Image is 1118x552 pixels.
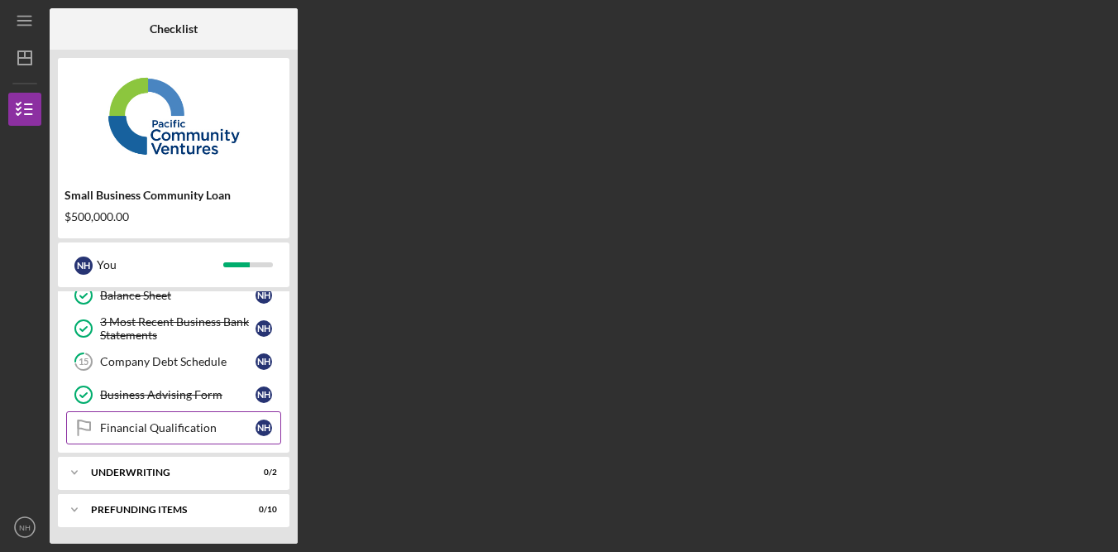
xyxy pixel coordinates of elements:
[74,257,93,275] div: N H
[19,523,31,532] text: NH
[66,345,281,378] a: 15Company Debt ScheduleNH
[66,411,281,444] a: Financial QualificationNH
[79,357,88,367] tspan: 15
[256,353,272,370] div: N H
[91,505,236,515] div: Prefunding Items
[100,289,256,302] div: Balance Sheet
[97,251,223,279] div: You
[100,355,256,368] div: Company Debt Schedule
[58,66,289,166] img: Product logo
[66,378,281,411] a: Business Advising FormNH
[66,279,281,312] a: Balance SheetNH
[64,210,283,223] div: $500,000.00
[8,511,41,544] button: NH
[247,505,277,515] div: 0 / 10
[66,312,281,345] a: 3 Most Recent Business Bank StatementsNH
[91,468,236,478] div: Underwriting
[100,388,256,401] div: Business Advising Form
[256,287,272,304] div: N H
[256,320,272,337] div: N H
[256,420,272,436] div: N H
[100,421,256,434] div: Financial Qualification
[150,22,198,36] b: Checklist
[247,468,277,478] div: 0 / 2
[256,386,272,403] div: N H
[100,315,256,342] div: 3 Most Recent Business Bank Statements
[64,189,283,202] div: Small Business Community Loan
